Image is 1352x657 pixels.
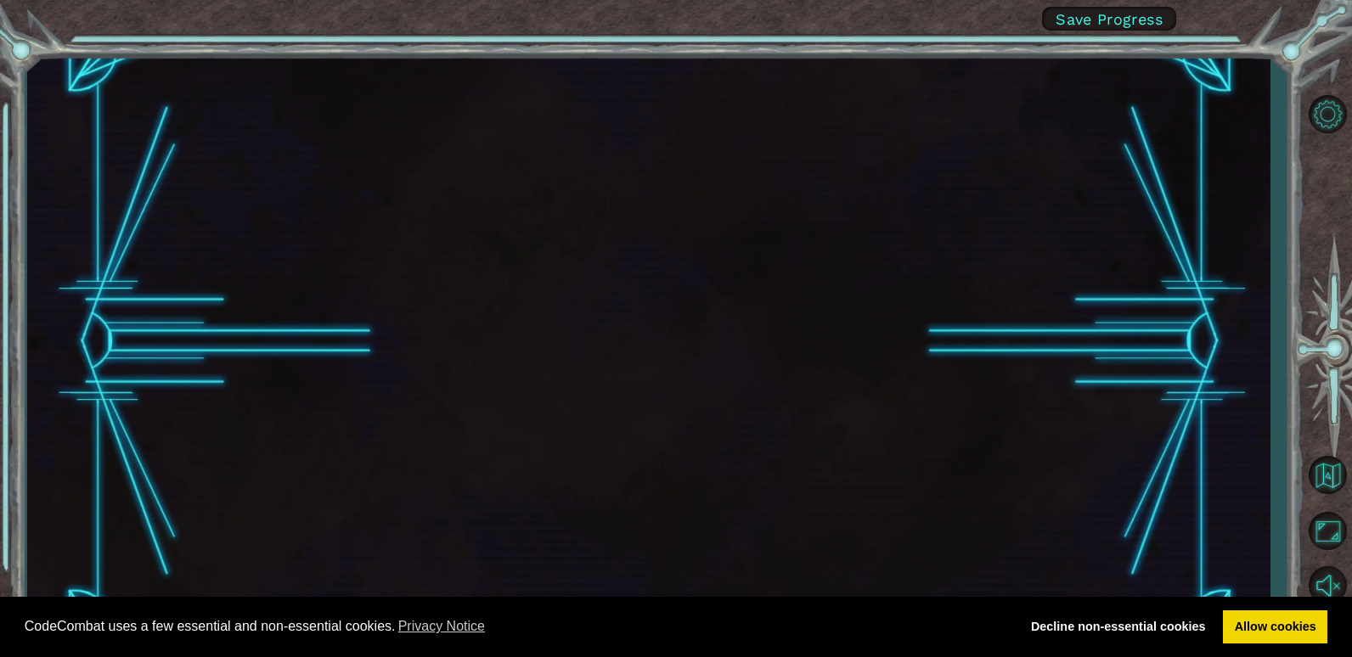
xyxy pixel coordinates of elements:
[25,614,1006,639] span: CodeCombat uses a few essential and non-essential cookies.
[1303,507,1352,556] button: Maximize Browser
[1223,610,1327,644] a: allow cookies
[1303,451,1352,500] button: Back to Map
[1303,561,1352,610] button: Unmute
[1056,10,1163,28] span: Save Progress
[1303,448,1352,504] a: Back to Map
[1303,89,1352,138] button: Level Options
[396,614,488,639] a: learn more about cookies
[1042,7,1176,31] button: Save Progress
[1019,610,1217,644] a: deny cookies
